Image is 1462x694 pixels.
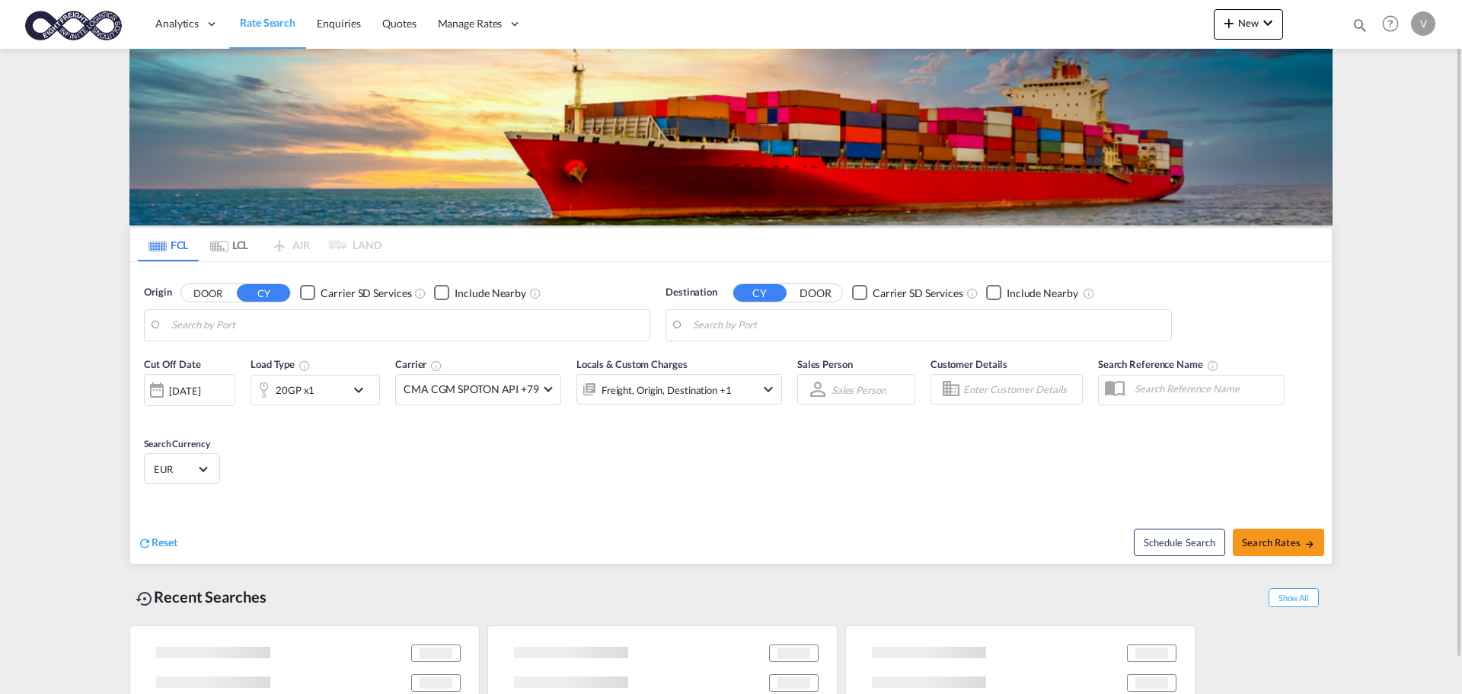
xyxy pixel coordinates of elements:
md-icon: Unchecked: Ignores neighbouring ports when fetching rates.Checked : Includes neighbouring ports w... [1083,287,1095,299]
md-tab-item: LCL [199,228,260,261]
div: [DATE] [144,374,235,406]
div: Recent Searches [129,580,273,614]
span: Cut Off Date [144,358,201,370]
button: DOOR [181,284,235,302]
span: New [1220,17,1277,29]
div: Include Nearby [1007,286,1078,301]
button: Note: By default Schedule search will only considerorigin ports, destination ports and cut off da... [1134,529,1225,556]
span: Rate Search [240,16,295,29]
span: Customer Details [931,358,1007,370]
button: CY [237,284,290,302]
button: DOOR [789,284,842,302]
img: c818b980817911efbdc1a76df449e905.png [23,7,126,41]
div: icon-refreshReset [138,535,177,552]
md-icon: Your search will be saved by the below given name [1207,360,1219,372]
md-datepicker: Select [144,405,155,425]
span: CMA CGM SPOTON API +79 [404,382,539,397]
md-icon: icon-refresh [138,536,152,550]
div: 20GP x1 [276,379,314,401]
md-tab-item: FCL [138,228,199,261]
div: icon-magnify [1352,17,1368,40]
span: Load Type [251,358,311,370]
input: Search Reference Name [1127,377,1284,400]
md-icon: Unchecked: Ignores neighbouring ports when fetching rates.Checked : Includes neighbouring ports w... [529,287,541,299]
div: Freight Origin Destination Factory Stuffingicon-chevron-down [576,374,782,405]
span: Sales Person [797,358,853,370]
span: Carrier [395,358,442,370]
button: CY [733,284,787,302]
div: Carrier SD Services [873,286,963,301]
span: Locals & Custom Charges [576,358,688,370]
md-select: Select Currency: € EUREuro [152,458,212,480]
md-checkbox: Checkbox No Ink [986,285,1078,301]
div: Freight Origin Destination Factory Stuffing [602,379,732,401]
md-icon: icon-backup-restore [136,590,154,608]
span: Show All [1269,588,1319,607]
md-select: Sales Person [830,379,888,401]
span: Reset [152,536,177,548]
div: [DATE] [169,384,200,398]
button: icon-plus 400-fgNewicon-chevron-down [1214,9,1283,40]
md-icon: icon-chevron-down [1259,14,1277,32]
md-icon: icon-information-outline [298,360,311,372]
input: Search by Port [693,314,1164,337]
div: 20GP x1icon-chevron-down [251,375,380,405]
span: Analytics [155,16,199,31]
md-icon: icon-arrow-right [1304,539,1315,549]
span: Quotes [382,17,416,30]
span: Help [1377,11,1403,37]
button: Search Ratesicon-arrow-right [1233,529,1324,556]
md-pagination-wrapper: Use the left and right arrow keys to navigate between tabs [138,228,381,261]
span: EUR [154,462,196,476]
md-checkbox: Checkbox No Ink [300,285,411,301]
md-icon: icon-chevron-down [759,380,777,398]
span: Destination [666,285,717,300]
md-icon: icon-chevron-down [350,381,375,399]
span: Enquiries [317,17,361,30]
md-icon: Unchecked: Search for CY (Container Yard) services for all selected carriers.Checked : Search for... [966,287,978,299]
div: Origin DOOR CY Checkbox No InkUnchecked: Search for CY (Container Yard) services for all selected... [130,262,1332,564]
div: Carrier SD Services [321,286,411,301]
div: Help [1377,11,1411,38]
md-icon: icon-magnify [1352,17,1368,34]
span: Manage Rates [438,16,503,31]
input: Enter Customer Details [963,378,1077,401]
md-icon: Unchecked: Search for CY (Container Yard) services for all selected carriers.Checked : Search for... [414,287,426,299]
div: Include Nearby [455,286,526,301]
md-checkbox: Checkbox No Ink [852,285,963,301]
span: Origin [144,285,171,300]
input: Search by Port [171,314,642,337]
span: Search Reference Name [1098,358,1219,370]
md-icon: The selected Trucker/Carrierwill be displayed in the rate results If the rates are from another f... [430,360,442,372]
md-icon: icon-plus 400-fg [1220,14,1238,32]
span: Search Currency [144,438,210,449]
img: LCL+%26+FCL+BACKGROUND.png [129,49,1333,225]
md-checkbox: Checkbox No Ink [434,285,526,301]
div: V [1411,11,1435,36]
span: Search Rates [1242,536,1315,548]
